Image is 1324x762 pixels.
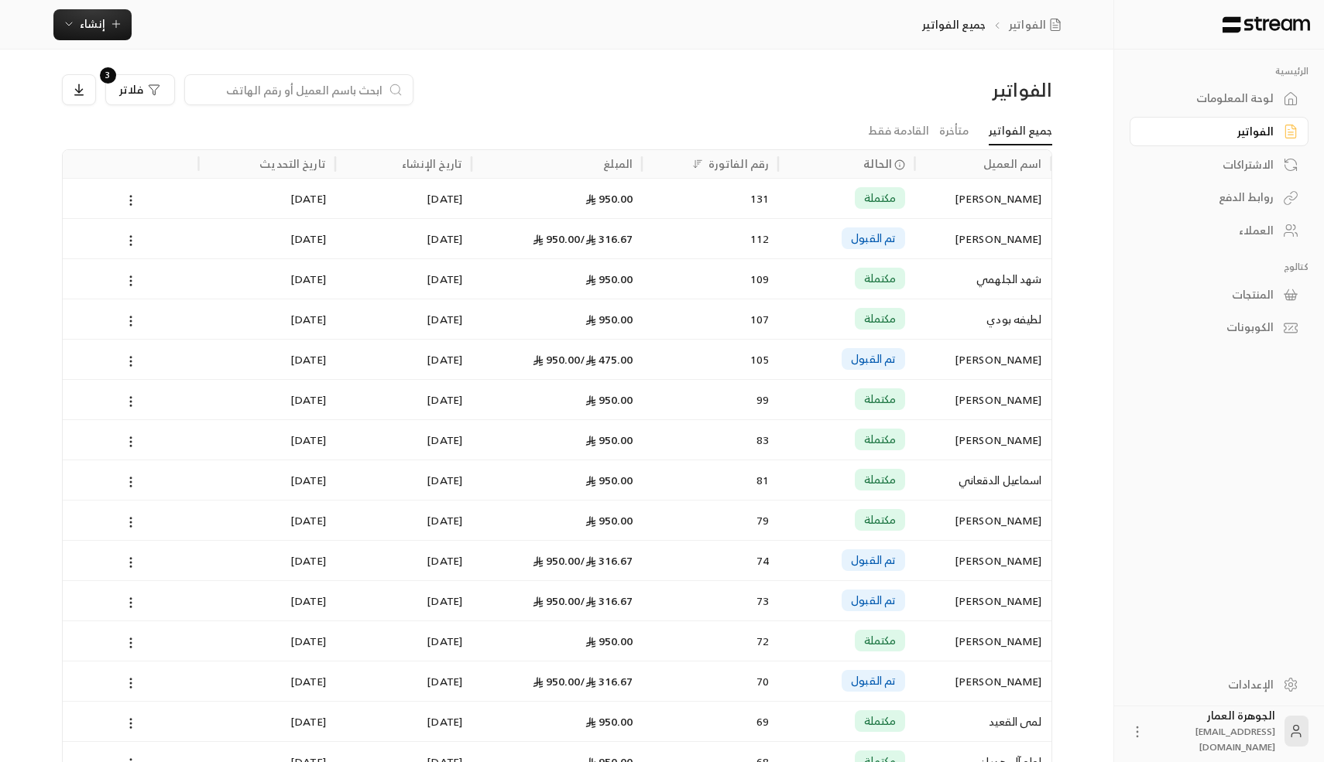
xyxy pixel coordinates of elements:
[481,541,633,580] div: 950.00
[208,380,326,419] div: [DATE]
[1149,287,1274,302] div: المنتجات
[864,472,897,487] span: مكتملة
[924,340,1041,379] div: [PERSON_NAME]
[851,673,896,689] span: تم القبول
[924,420,1041,460] div: [PERSON_NAME]
[851,351,896,367] span: تم القبول
[345,420,462,460] div: [DATE]
[863,155,892,172] span: الحالة
[1130,261,1309,273] p: كتالوج
[922,17,986,32] p: جميع الفواتير
[688,155,707,173] button: Sort
[208,541,326,580] div: [DATE]
[864,432,897,447] span: مكتملة
[208,501,326,540] div: [DATE]
[345,179,462,218] div: [DATE]
[651,460,769,500] div: 81
[851,231,896,246] span: تم القبول
[651,380,769,419] div: 99
[1221,16,1312,33] img: Logo
[864,512,897,528] span: مكتملة
[580,591,633,610] span: 316.67 /
[481,340,633,379] div: 950.00
[1130,84,1309,114] a: لوحة المعلومات
[1009,17,1068,32] a: الفواتير
[864,633,897,648] span: مكتملة
[1130,669,1309,699] a: الإعدادات
[603,154,633,173] div: المبلغ
[208,460,326,500] div: [DATE]
[259,154,326,173] div: تاريخ التحديث
[864,271,897,286] span: مكتملة
[1149,677,1274,692] div: الإعدادات
[345,501,462,540] div: [DATE]
[1130,149,1309,179] a: الاشتراكات
[815,77,1051,102] div: الفواتير
[345,460,462,500] div: [DATE]
[924,259,1041,299] div: شهد الجلهمي
[651,621,769,661] div: 72
[80,14,105,33] span: إنشاء
[208,621,326,661] div: [DATE]
[580,350,633,369] span: 475.00 /
[924,460,1041,500] div: اسماعيل الدقعاني
[651,702,769,741] div: 69
[924,621,1041,661] div: [PERSON_NAME]
[208,420,326,460] div: [DATE]
[100,67,116,84] span: 3
[924,661,1041,701] div: [PERSON_NAME]
[53,9,132,40] button: إنشاء
[1149,124,1274,139] div: الفواتير
[208,340,326,379] div: [DATE]
[864,713,897,729] span: مكتملة
[481,219,633,258] div: 950.00
[924,581,1041,620] div: [PERSON_NAME]
[1149,190,1274,205] div: روابط الدفع
[481,420,633,460] div: 950.00
[208,581,326,620] div: [DATE]
[481,299,633,339] div: 950.00
[208,259,326,299] div: [DATE]
[651,219,769,258] div: 112
[481,621,633,661] div: 950.00
[851,593,896,608] span: تم القبول
[924,179,1041,218] div: [PERSON_NAME]
[345,299,462,339] div: [DATE]
[345,219,462,258] div: [DATE]
[1149,91,1274,106] div: لوحة المعلومات
[345,259,462,299] div: [DATE]
[851,552,896,568] span: تم القبول
[481,702,633,741] div: 950.00
[345,581,462,620] div: [DATE]
[481,501,633,540] div: 950.00
[1130,216,1309,246] a: العملاء
[864,391,897,407] span: مكتملة
[345,340,462,379] div: [DATE]
[208,179,326,218] div: [DATE]
[864,311,897,326] span: مكتملة
[651,340,769,379] div: 105
[481,581,633,620] div: 950.00
[1130,117,1309,147] a: الفواتير
[1149,157,1274,173] div: الاشتراكات
[481,380,633,419] div: 950.00
[924,299,1041,339] div: لطيفه بودي
[651,179,769,218] div: 131
[208,219,326,258] div: [DATE]
[194,81,383,98] input: ابحث باسم العميل أو رقم الهاتف
[989,118,1052,145] a: جميع الفواتير
[922,17,1067,32] nav: breadcrumb
[345,661,462,701] div: [DATE]
[708,154,769,173] div: رقم الفاتورة
[1130,313,1309,343] a: الكوبونات
[651,661,769,701] div: 70
[119,84,143,95] span: فلاتر
[481,460,633,500] div: 950.00
[208,702,326,741] div: [DATE]
[939,118,969,145] a: متأخرة
[481,661,633,701] div: 950.00
[481,259,633,299] div: 950.00
[924,380,1041,419] div: [PERSON_NAME]
[345,702,462,741] div: [DATE]
[1149,319,1274,335] div: الكوبونات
